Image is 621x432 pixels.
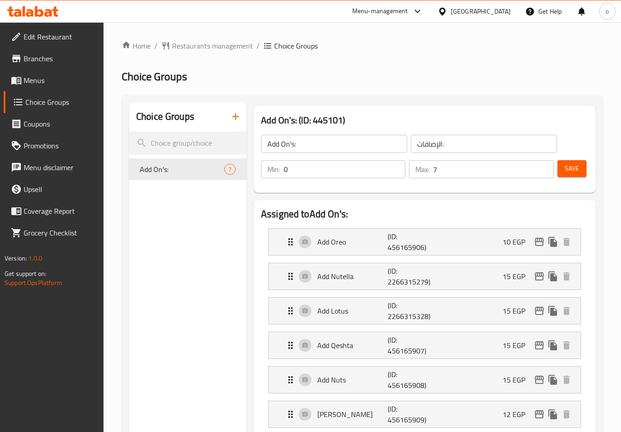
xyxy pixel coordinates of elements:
[269,229,581,255] div: Expand
[4,222,103,244] a: Grocery Checklist
[560,373,573,387] button: delete
[388,403,435,425] p: (ID: 456165909)
[546,339,560,352] button: duplicate
[317,236,388,247] p: Add Oreo
[532,304,546,318] button: edit
[24,227,96,238] span: Grocery Checklist
[4,91,103,113] a: Choice Groups
[546,235,560,249] button: duplicate
[154,40,158,51] li: /
[261,397,588,432] li: Expand
[24,75,96,86] span: Menus
[317,374,388,385] p: Add Nuts
[122,40,151,51] a: Home
[4,157,103,178] a: Menu disclaimer
[24,53,96,64] span: Branches
[317,340,388,351] p: Add Qeshta
[261,294,588,328] li: Expand
[388,231,435,253] p: (ID: 456165906)
[122,40,603,51] nav: breadcrumb
[451,6,511,16] div: [GEOGRAPHIC_DATA]
[225,165,235,174] span: 7
[256,40,260,51] li: /
[269,367,581,393] div: Expand
[532,270,546,283] button: edit
[25,97,96,108] span: Choice Groups
[269,298,581,324] div: Expand
[560,235,573,249] button: delete
[388,334,435,356] p: (ID: 456165907)
[261,259,588,294] li: Expand
[129,158,246,180] div: Add On's:7
[388,300,435,322] p: (ID: 2266315328)
[4,48,103,69] a: Branches
[261,363,588,397] li: Expand
[317,409,388,420] p: [PERSON_NAME]
[532,407,546,421] button: edit
[503,374,532,385] p: 15 EGP
[274,40,318,51] span: Choice Groups
[503,409,532,420] p: 12 EGP
[560,339,573,352] button: delete
[129,132,246,155] input: search
[4,113,103,135] a: Coupons
[560,304,573,318] button: delete
[388,369,435,391] p: (ID: 456165908)
[546,373,560,387] button: duplicate
[546,270,560,283] button: duplicate
[503,236,532,247] p: 10 EGP
[5,277,62,289] a: Support.OpsPlatform
[269,263,581,290] div: Expand
[532,373,546,387] button: edit
[4,135,103,157] a: Promotions
[24,162,96,173] span: Menu disclaimer
[560,407,573,421] button: delete
[352,6,408,17] div: Menu-management
[261,207,588,221] h2: Assigned to Add On's:
[24,206,96,216] span: Coverage Report
[4,200,103,222] a: Coverage Report
[606,6,609,16] span: o
[224,164,236,175] div: Choices
[415,164,429,175] p: Max:
[161,40,253,51] a: Restaurants management
[503,271,532,282] p: 15 EGP
[388,265,435,287] p: (ID: 2266315279)
[122,66,187,87] span: Choice Groups
[4,69,103,91] a: Menus
[4,26,103,48] a: Edit Restaurant
[261,225,588,259] li: Expand
[24,184,96,195] span: Upsell
[557,160,586,177] button: Save
[267,164,280,175] p: Min:
[546,407,560,421] button: duplicate
[24,31,96,42] span: Edit Restaurant
[560,270,573,283] button: delete
[261,113,588,128] h3: Add On's: (ID: 445101)
[532,235,546,249] button: edit
[28,252,42,264] span: 1.0.0
[546,304,560,318] button: duplicate
[5,252,27,264] span: Version:
[261,328,588,363] li: Expand
[317,271,388,282] p: Add Nutella
[503,340,532,351] p: 15 EGP
[269,401,581,427] div: Expand
[5,268,46,280] span: Get support on:
[4,178,103,200] a: Upsell
[565,163,579,174] span: Save
[503,305,532,316] p: 15 EGP
[140,164,224,175] span: Add On's:
[317,305,388,316] p: Add Lotus
[24,140,96,151] span: Promotions
[269,332,581,358] div: Expand
[24,118,96,129] span: Coupons
[172,40,253,51] span: Restaurants management
[136,110,194,123] h2: Choice Groups
[532,339,546,352] button: edit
